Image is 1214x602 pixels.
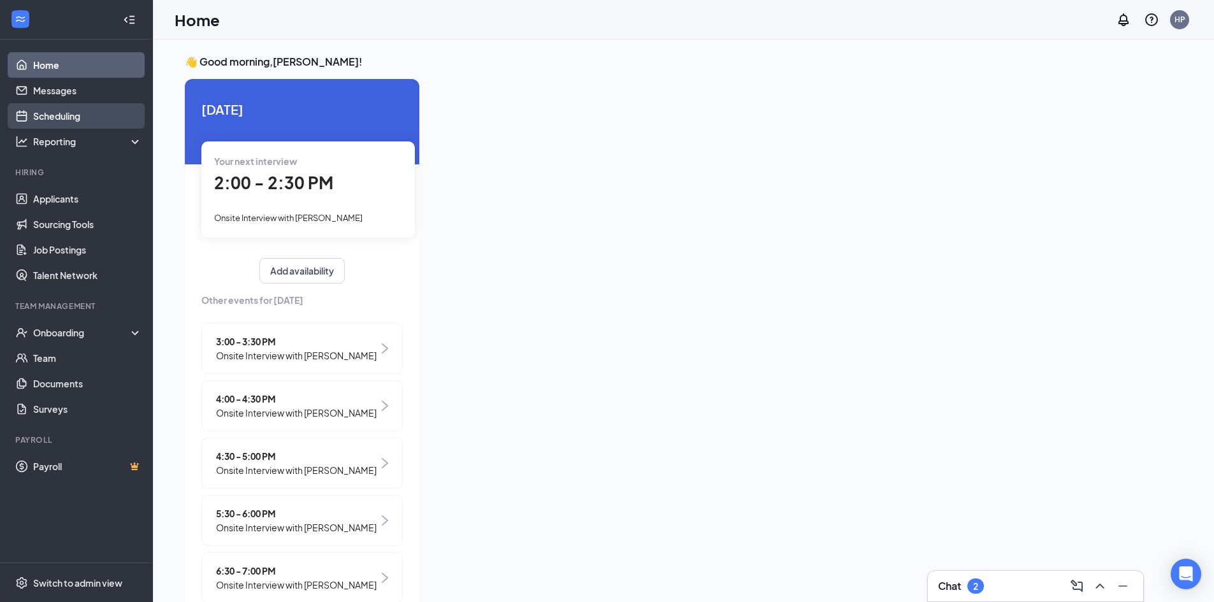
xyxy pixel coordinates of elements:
[15,135,28,148] svg: Analysis
[33,454,142,479] a: PayrollCrown
[33,135,143,148] div: Reporting
[216,406,377,420] span: Onsite Interview with [PERSON_NAME]
[1115,578,1131,594] svg: Minimize
[33,326,131,339] div: Onboarding
[214,155,297,167] span: Your next interview
[33,186,142,211] a: Applicants
[216,564,377,578] span: 6:30 - 7:00 PM
[123,13,136,26] svg: Collapse
[216,463,377,477] span: Onsite Interview with [PERSON_NAME]
[201,99,403,119] span: [DATE]
[33,103,142,129] a: Scheduling
[33,78,142,103] a: Messages
[15,577,28,589] svg: Settings
[33,262,142,288] a: Talent Network
[33,371,142,396] a: Documents
[259,258,345,283] button: Add availability
[33,396,142,422] a: Surveys
[15,434,140,445] div: Payroll
[973,581,978,592] div: 2
[33,211,142,237] a: Sourcing Tools
[1171,559,1201,589] div: Open Intercom Messenger
[185,55,1143,69] h3: 👋 Good morning, [PERSON_NAME] !
[216,578,377,592] span: Onsite Interview with [PERSON_NAME]
[216,449,377,463] span: 4:30 - 5:00 PM
[1069,578,1085,594] svg: ComposeMessage
[1092,578,1108,594] svg: ChevronUp
[14,13,27,25] svg: WorkstreamLogo
[15,326,28,339] svg: UserCheck
[1090,576,1110,596] button: ChevronUp
[33,52,142,78] a: Home
[216,506,377,520] span: 5:30 - 6:00 PM
[216,334,377,348] span: 3:00 - 3:30 PM
[214,172,333,193] span: 2:00 - 2:30 PM
[1067,576,1087,596] button: ComposeMessage
[33,345,142,371] a: Team
[175,9,220,31] h1: Home
[214,213,363,223] span: Onsite Interview with [PERSON_NAME]
[1144,12,1159,27] svg: QuestionInfo
[33,237,142,262] a: Job Postings
[938,579,961,593] h3: Chat
[1113,576,1133,596] button: Minimize
[1174,14,1185,25] div: HP
[201,293,403,307] span: Other events for [DATE]
[33,577,122,589] div: Switch to admin view
[15,167,140,178] div: Hiring
[1116,12,1131,27] svg: Notifications
[15,301,140,312] div: Team Management
[216,520,377,534] span: Onsite Interview with [PERSON_NAME]
[216,392,377,406] span: 4:00 - 4:30 PM
[216,348,377,362] span: Onsite Interview with [PERSON_NAME]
